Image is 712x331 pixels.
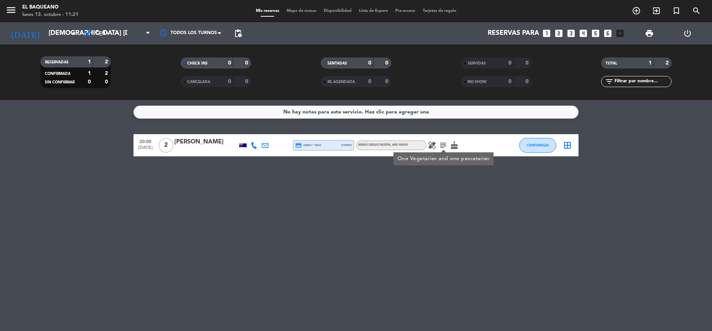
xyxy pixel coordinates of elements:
[327,62,347,65] span: SENTADAS
[45,80,75,84] span: SIN CONFIRMAR
[392,9,419,13] span: Pre-acceso
[295,142,321,149] span: amex * 3003
[88,59,91,64] strong: 1
[683,29,692,38] i: power_settings_new
[606,62,617,65] span: TOTAL
[105,59,109,64] strong: 2
[355,9,392,13] span: Lista de Espera
[578,29,588,38] i: looks_4
[542,29,551,38] i: looks_one
[563,141,572,150] i: border_all
[468,62,486,65] span: SERVIDAS
[174,137,237,147] div: [PERSON_NAME]
[6,4,17,16] i: menu
[666,60,670,66] strong: 2
[228,60,231,66] strong: 0
[672,6,681,15] i: turned_in_not
[603,29,613,38] i: looks_6
[234,29,243,38] span: pending_actions
[245,60,250,66] strong: 0
[320,9,355,13] span: Disponibilidad
[6,25,45,42] i: [DATE]
[419,9,460,13] span: Tarjetas de regalo
[591,29,600,38] i: looks_5
[525,79,530,84] strong: 0
[368,79,371,84] strong: 0
[554,29,564,38] i: looks_two
[22,4,79,11] div: El Baqueano
[283,108,429,116] div: No hay notas para este servicio. Haz clic para agregar una
[252,9,283,13] span: Mis reservas
[527,143,549,147] span: CONFIRMADA
[468,80,487,84] span: NO SHOW
[508,79,511,84] strong: 0
[45,60,69,64] span: RESERVADAS
[668,22,706,44] div: LOG OUT
[632,6,641,15] i: add_circle_outline
[45,72,70,76] span: CONFIRMADA
[428,141,436,150] i: healing
[105,71,109,76] strong: 2
[508,60,511,66] strong: 0
[327,80,355,84] span: RE AGENDADA
[88,79,91,85] strong: 0
[614,77,671,86] input: Filtrar por nombre...
[228,79,231,84] strong: 0
[6,4,17,18] button: menu
[245,79,250,84] strong: 0
[525,60,530,66] strong: 0
[652,6,661,15] i: exit_to_app
[96,31,109,36] span: Cena
[295,142,302,149] i: credit_card
[645,29,654,38] span: print
[341,143,352,148] span: stripe
[187,80,210,84] span: CANCELADA
[390,143,408,146] span: , ARS 98000
[385,79,390,84] strong: 0
[605,77,614,86] i: filter_list
[615,29,625,38] i: add_box
[368,60,371,66] strong: 0
[136,137,155,145] span: 20:00
[519,138,556,153] button: CONFIRMADA
[187,62,208,65] span: CHECK INS
[69,29,78,38] i: arrow_drop_down
[358,143,408,146] span: Menú degustación
[398,155,490,163] div: One Vegetarian and one pescatarian
[566,29,576,38] i: looks_3
[22,11,79,19] div: lunes 13. octubre - 11:21
[136,145,155,154] span: [DATE]
[283,9,320,13] span: Mapa de mesas
[649,60,652,66] strong: 1
[385,60,390,66] strong: 0
[88,71,91,76] strong: 1
[450,141,459,150] i: cake
[488,30,539,37] span: Reservas para
[105,79,109,85] strong: 0
[439,141,448,150] i: subject
[159,138,173,153] span: 2
[692,6,701,15] i: search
